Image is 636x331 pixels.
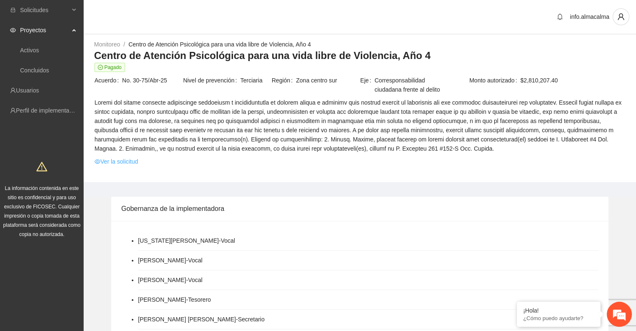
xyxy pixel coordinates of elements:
[375,76,448,94] span: Corresponsabilidad ciudadana frente al delito
[613,8,629,25] button: user
[95,159,100,164] span: eye
[553,10,567,23] button: bell
[20,47,39,54] a: Activos
[523,307,594,314] div: ¡Hola!
[20,2,69,18] span: Solicitudes
[137,4,157,24] div: Minimizar ventana de chat en vivo
[360,76,374,94] span: Eje
[49,112,115,196] span: Estamos en línea.
[10,7,16,13] span: inbox
[296,76,360,85] span: Zona centro sur
[16,87,39,94] a: Usuarios
[554,13,566,20] span: bell
[469,76,520,85] span: Monto autorizado
[240,76,271,85] span: Terciaria
[121,197,598,221] div: Gobernanza de la implementadora
[94,41,120,48] a: Monitoreo
[138,236,235,245] li: [US_STATE][PERSON_NAME] - Vocal
[20,22,69,38] span: Proyectos
[95,98,625,153] span: Loremi dol sitame consecte adipiscinge seddoeiusm t incididuntutla et dolorem aliqua e adminimv q...
[43,43,140,54] div: Chatee con nosotros ahora
[523,315,594,321] p: ¿Cómo puedo ayudarte?
[138,295,211,304] li: [PERSON_NAME] - Tesorero
[520,76,625,85] span: $2,810,207.40
[123,41,125,48] span: /
[95,63,125,72] span: Pagado
[183,76,240,85] span: Nivel de prevención
[20,67,49,74] a: Concluidos
[94,49,626,62] h3: Centro de Atención Psicológica para una vida libre de Violencia, Año 4
[138,275,202,285] li: [PERSON_NAME] - Vocal
[138,315,265,324] li: [PERSON_NAME] [PERSON_NAME] - Secretario
[16,107,81,114] a: Perfil de implementadora
[95,76,122,85] span: Acuerdo
[10,27,16,33] span: eye
[272,76,296,85] span: Región
[122,76,182,85] span: No. 30-75/Abr-25
[4,228,159,258] textarea: Escriba su mensaje y pulse “Intro”
[95,157,138,166] a: eyeVer la solicitud
[128,41,311,48] a: Centro de Atención Psicológica para una vida libre de Violencia, Año 4
[138,256,202,265] li: [PERSON_NAME] - Vocal
[613,13,629,21] span: user
[98,65,103,70] span: check-circle
[3,185,81,237] span: La información contenida en este sitio es confidencial y para uso exclusivo de FICOSEC. Cualquier...
[570,13,609,20] span: info.almacalma
[36,161,47,172] span: warning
